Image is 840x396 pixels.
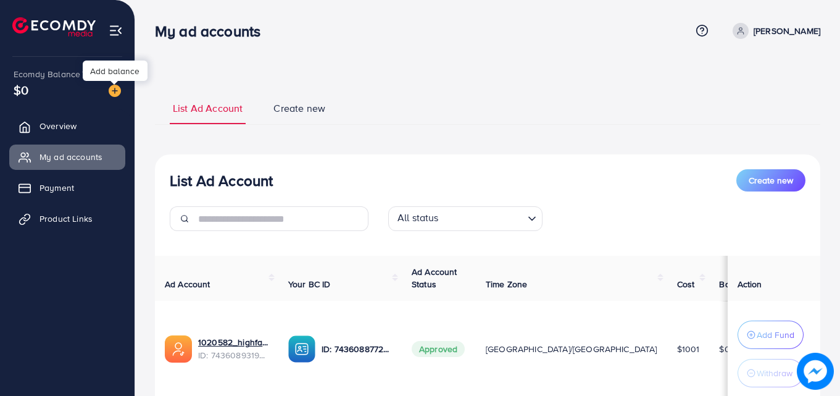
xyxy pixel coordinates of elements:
[322,342,392,356] p: ID: 7436088772741382161
[736,169,805,192] button: Create new
[738,278,762,290] span: Action
[757,327,794,342] p: Add Fund
[170,172,273,190] h3: List Ad Account
[486,343,657,355] span: [GEOGRAPHIC_DATA]/[GEOGRAPHIC_DATA]
[677,278,695,290] span: Cost
[395,208,441,228] span: All status
[443,209,523,228] input: Search for option
[173,101,243,116] span: List Ad Account
[9,206,125,231] a: Product Links
[273,101,325,116] span: Create new
[155,22,270,40] h3: My ad accounts
[728,23,820,39] a: [PERSON_NAME]
[198,336,268,361] div: <span class='underline'>1020582_highfalconmart_1731349480617</span></br>7436089319082999809
[40,213,93,225] span: Product Links
[412,266,457,290] span: Ad Account Status
[738,359,804,387] button: Withdraw
[677,343,700,355] span: $1001
[40,151,102,163] span: My ad accounts
[165,335,192,363] img: ic-ads-acc.e4c84228.svg
[198,336,268,348] a: 1020582_highfalconmart_1731349480617
[9,114,125,138] a: Overview
[486,278,527,290] span: Time Zone
[83,61,148,81] div: Add balance
[198,349,268,361] span: ID: 7436089319082999809
[757,366,792,381] p: Withdraw
[754,23,820,38] p: [PERSON_NAME]
[109,23,123,38] img: menu
[9,145,125,169] a: My ad accounts
[9,175,125,200] a: Payment
[738,321,804,349] button: Add Fund
[109,85,121,97] img: image
[165,278,210,290] span: Ad Account
[749,174,793,187] span: Create new
[40,120,77,132] span: Overview
[12,17,96,36] img: logo
[14,68,80,80] span: Ecomdy Balance
[388,206,543,231] div: Search for option
[14,81,28,99] span: $0
[288,335,315,363] img: ic-ba-acc.ded83a64.svg
[288,278,331,290] span: Your BC ID
[797,353,834,390] img: image
[412,341,465,357] span: Approved
[40,182,74,194] span: Payment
